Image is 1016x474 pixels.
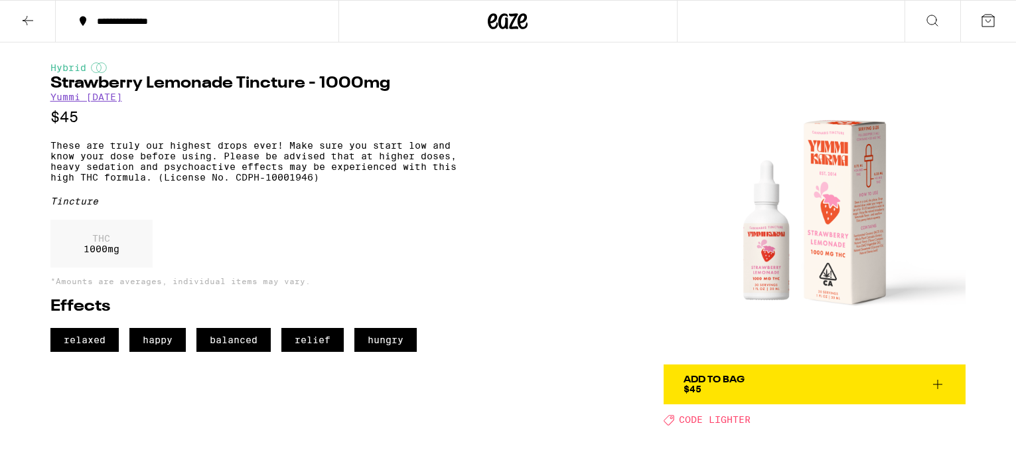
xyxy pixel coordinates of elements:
img: Yummi Karma - Strawberry Lemonade Tincture - 1000mg [664,62,966,364]
div: Add To Bag [684,375,745,384]
div: 1000 mg [50,220,153,268]
p: $45 [50,109,463,125]
span: relief [281,328,344,352]
img: hybridColor.svg [91,62,107,73]
iframe: Opens a widget where you can find more information [931,434,1003,467]
h1: Strawberry Lemonade Tincture - 1000mg [50,76,463,92]
span: $45 [684,384,701,394]
span: hungry [354,328,417,352]
h2: Effects [50,299,463,315]
div: Tincture [50,196,463,206]
span: relaxed [50,328,119,352]
p: These are truly our highest drops ever! Make sure you start low and know your dose before using. ... [50,140,463,183]
div: Hybrid [50,62,463,73]
p: *Amounts are averages, individual items may vary. [50,277,463,285]
span: happy [129,328,186,352]
a: Yummi [DATE] [50,92,122,102]
span: CODE LIGHTER [679,415,751,426]
p: THC [84,233,119,244]
span: balanced [196,328,271,352]
button: Add To Bag$45 [664,364,966,404]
